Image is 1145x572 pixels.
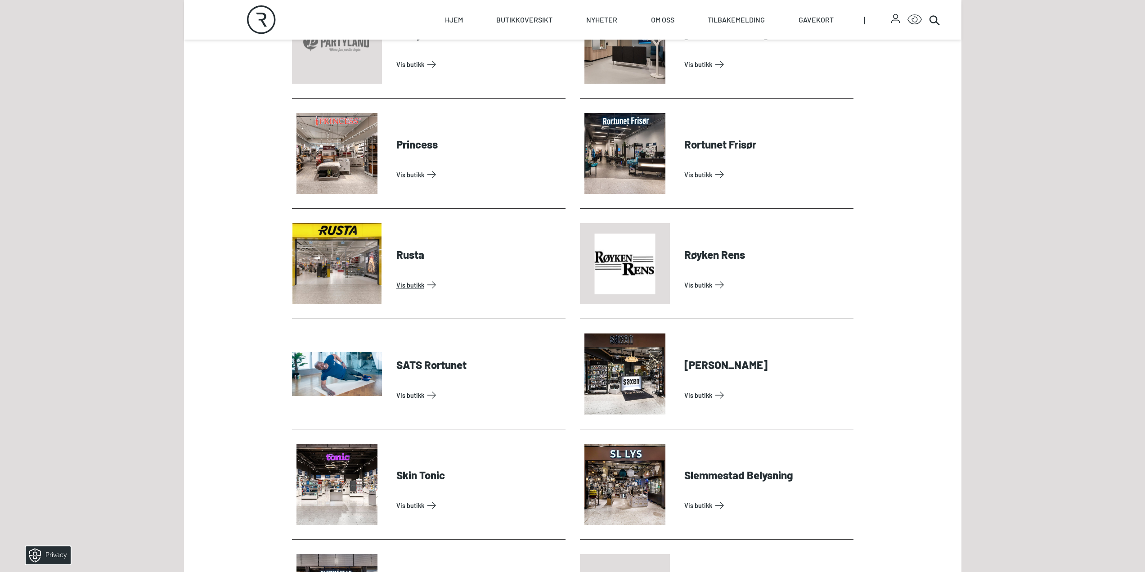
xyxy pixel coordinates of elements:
[684,388,850,402] a: Vis Butikk: Saxen Frisør
[396,498,562,513] a: Vis Butikk: Skin Tonic
[396,57,562,72] a: Vis Butikk: Partyland
[907,13,922,27] button: Open Accessibility Menu
[9,543,82,567] iframe: Manage Preferences
[396,388,562,402] a: Vis Butikk: SATS Rortunet
[684,167,850,182] a: Vis Butikk: Rortunet Frisør
[684,278,850,292] a: Vis Butikk: Røyken Rens
[684,57,850,72] a: Vis Butikk: Pons Helsetun
[396,167,562,182] a: Vis Butikk: Princess
[684,498,850,513] a: Vis Butikk: Slemmestad Belysning
[396,278,562,292] a: Vis Butikk: Rusta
